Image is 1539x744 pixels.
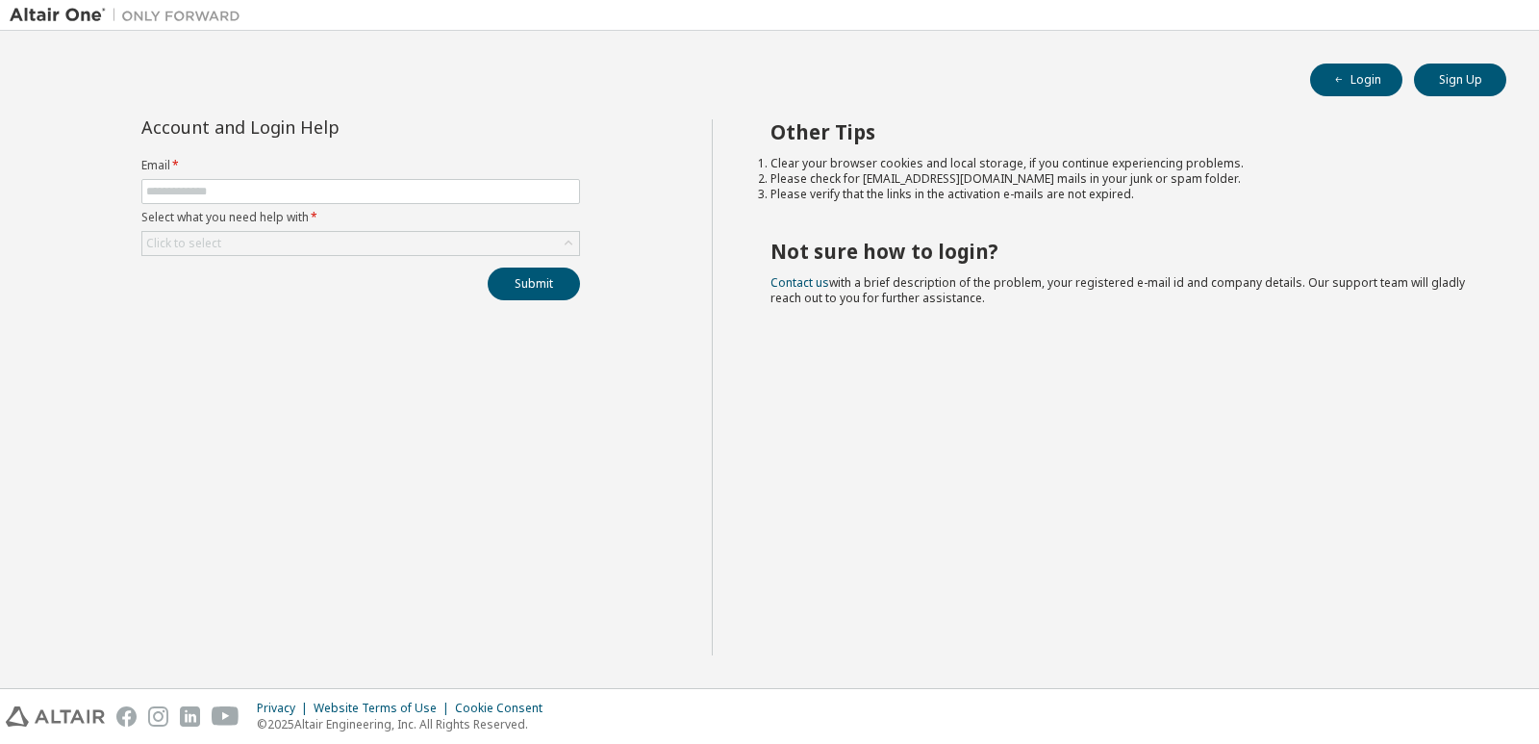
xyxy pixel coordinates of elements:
[770,274,829,291] a: Contact us
[116,706,137,727] img: facebook.svg
[257,701,314,716] div: Privacy
[314,701,455,716] div: Website Terms of Use
[770,119,1473,144] h2: Other Tips
[180,706,200,727] img: linkedin.svg
[1414,64,1506,96] button: Sign Up
[1310,64,1402,96] button: Login
[141,158,580,173] label: Email
[455,701,554,716] div: Cookie Consent
[141,210,580,225] label: Select what you need help with
[770,187,1473,202] li: Please verify that the links in the activation e-mails are not expired.
[6,706,105,727] img: altair_logo.svg
[770,156,1473,171] li: Clear your browser cookies and local storage, if you continue experiencing problems.
[488,268,580,300] button: Submit
[146,236,221,251] div: Click to select
[770,171,1473,187] li: Please check for [EMAIL_ADDRESS][DOMAIN_NAME] mails in your junk or spam folder.
[10,6,250,25] img: Altair One
[257,716,554,732] p: © 2025 Altair Engineering, Inc. All Rights Reserved.
[148,706,168,727] img: instagram.svg
[141,119,492,135] div: Account and Login Help
[770,274,1465,306] span: with a brief description of the problem, your registered e-mail id and company details. Our suppo...
[770,239,1473,264] h2: Not sure how to login?
[212,706,240,727] img: youtube.svg
[142,232,579,255] div: Click to select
